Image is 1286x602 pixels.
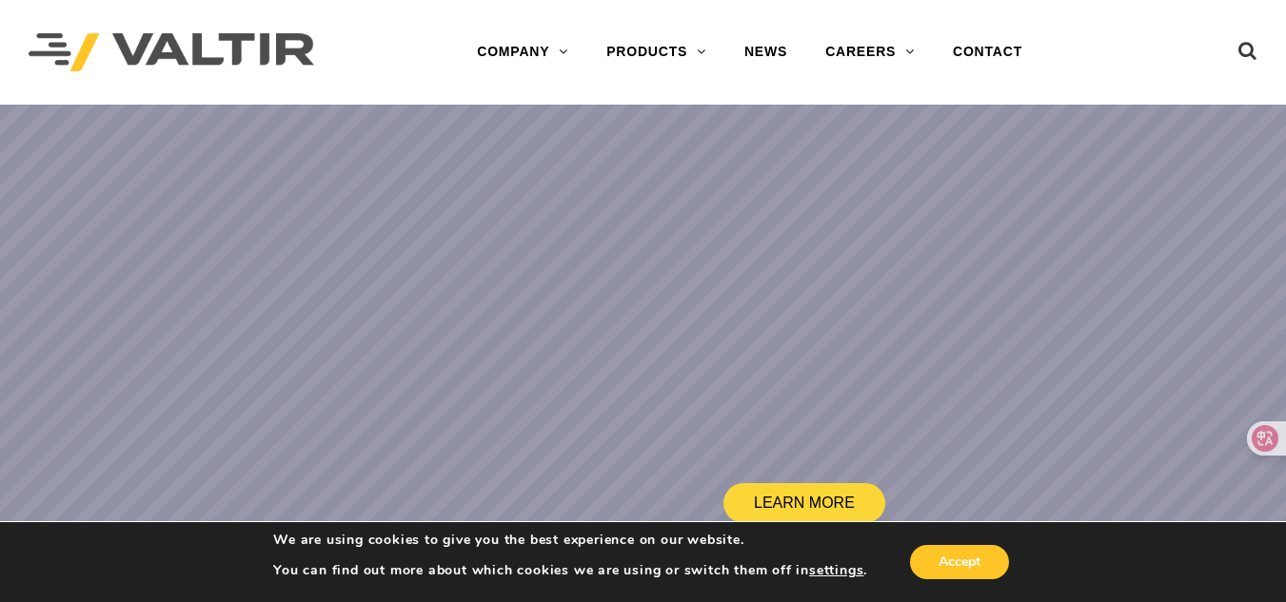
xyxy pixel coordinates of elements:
[910,545,1009,579] button: Accept
[458,33,587,71] a: COMPANY
[29,33,314,72] img: Valtir
[806,33,934,71] a: CAREERS
[273,532,867,549] p: We are using cookies to give you the best experience on our website.
[934,33,1041,71] a: CONTACT
[587,33,725,71] a: PRODUCTS
[809,562,863,579] button: settings
[273,562,867,579] p: You can find out more about which cookies we are using or switch them off in .
[725,33,806,71] a: NEWS
[723,483,885,523] a: LEARN MORE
